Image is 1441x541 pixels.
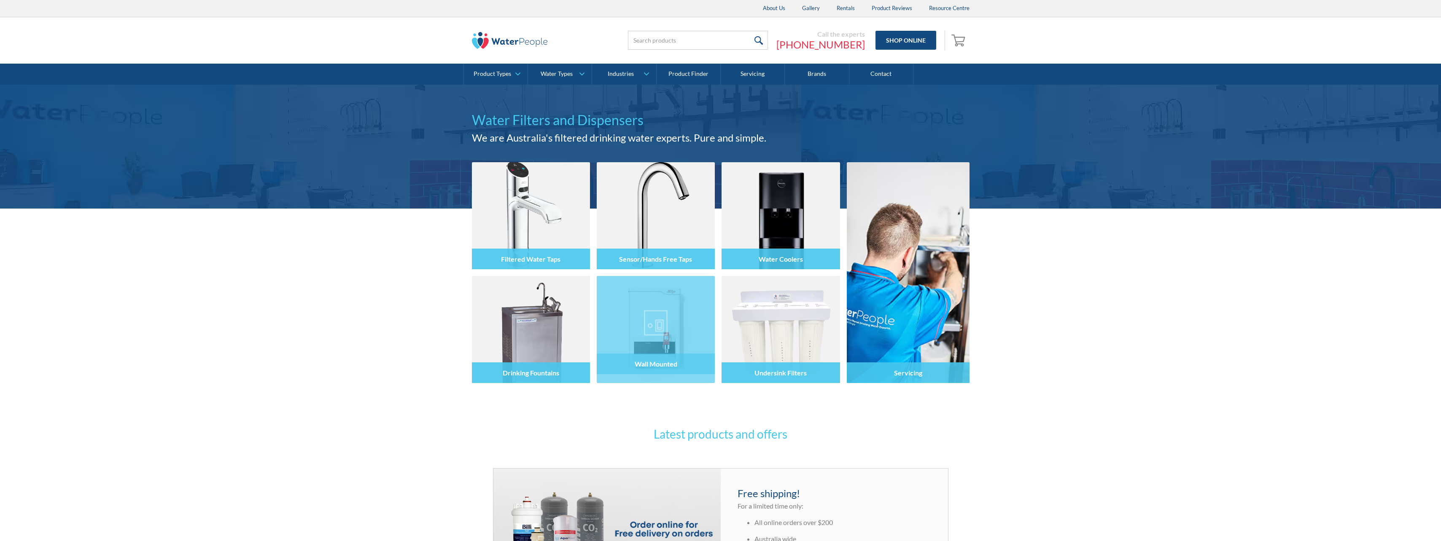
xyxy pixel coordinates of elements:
a: Shop Online [875,31,936,50]
div: Product Types [474,70,511,78]
a: Open empty cart [949,30,970,51]
img: Filtered Water Taps [472,162,590,269]
img: The Water People [472,32,548,49]
img: shopping cart [951,33,967,47]
a: [PHONE_NUMBER] [776,38,865,51]
h4: Drinking Fountains [503,369,559,377]
div: Call the experts [776,30,865,38]
div: Industries [608,70,634,78]
a: Product Types [464,64,528,85]
p: For a limited time only: [738,501,931,511]
input: Search products [628,31,768,50]
a: Contact [849,64,913,85]
h3: Latest products and offers [556,425,885,443]
h4: Servicing [894,369,922,377]
li: All online orders over $200 [754,517,931,528]
img: Wall Mounted [597,276,715,383]
a: Brands [785,64,849,85]
h4: Wall Mounted [634,360,677,368]
h4: Sensor/Hands Free Taps [619,255,692,263]
a: Water Types [528,64,592,85]
img: Undersink Filters [722,276,840,383]
a: Product Finder [657,64,721,85]
img: Drinking Fountains [472,276,590,383]
a: Industries [592,64,656,85]
a: Servicing [847,162,970,383]
h4: Free shipping! [738,486,931,501]
h4: Filtered Water Taps [501,255,560,263]
img: Sensor/Hands Free Taps [597,162,715,269]
h4: Undersink Filters [754,369,807,377]
div: Water Types [541,70,573,78]
img: Water Coolers [722,162,840,269]
a: Servicing [721,64,785,85]
h4: Water Coolers [759,255,803,263]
